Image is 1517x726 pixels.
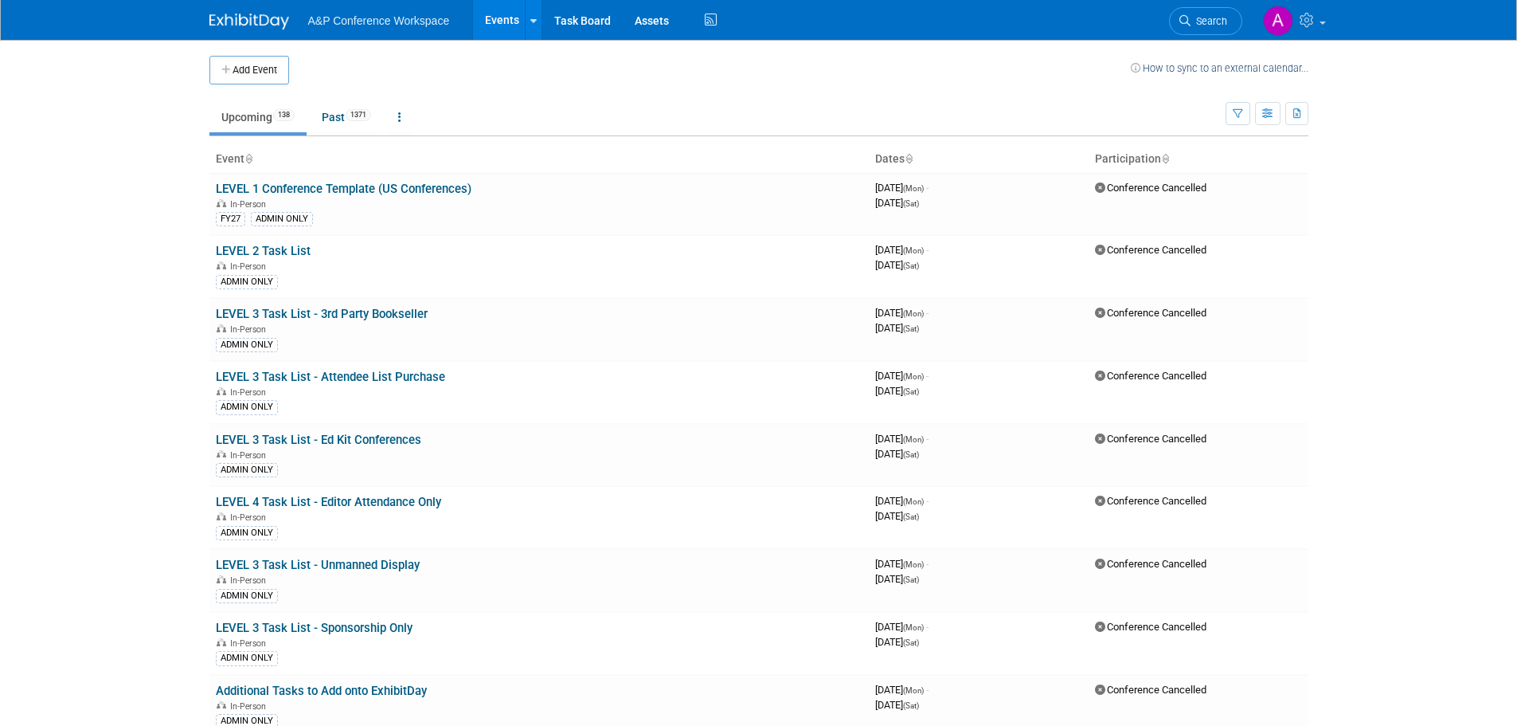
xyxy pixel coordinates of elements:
img: ExhibitDay [209,14,289,29]
span: [DATE] [875,699,919,711]
span: Conference Cancelled [1095,307,1206,319]
span: [DATE] [875,448,919,460]
span: 1371 [346,109,371,121]
span: Conference Cancelled [1095,182,1206,194]
span: [DATE] [875,573,919,585]
button: Add Event [209,56,289,84]
span: In-Person [230,450,271,461]
th: Event [209,146,869,173]
a: LEVEL 1 Conference Template (US Conferences) [216,182,471,196]
span: (Mon) [903,623,924,632]
a: Sort by Participation Type [1161,152,1169,165]
a: Past1371 [310,102,383,132]
span: Conference Cancelled [1095,684,1206,696]
a: LEVEL 4 Task List - Editor Attendance Only [216,495,441,509]
span: Conference Cancelled [1095,495,1206,507]
img: In-Person Event [217,701,226,709]
div: ADMIN ONLY [216,589,278,603]
span: Search [1191,15,1227,27]
th: Dates [869,146,1089,173]
span: - [926,558,929,570]
span: [DATE] [875,307,929,319]
span: In-Person [230,324,271,335]
div: ADMIN ONLY [216,526,278,540]
span: - [926,684,929,696]
span: - [926,182,929,194]
span: (Mon) [903,184,924,193]
a: Sort by Start Date [905,152,913,165]
span: (Sat) [903,199,919,208]
img: In-Person Event [217,261,226,269]
span: In-Person [230,575,271,586]
img: In-Person Event [217,450,226,458]
div: ADMIN ONLY [216,651,278,665]
span: Conference Cancelled [1095,558,1206,570]
span: 138 [273,109,295,121]
div: ADMIN ONLY [216,400,278,414]
span: (Mon) [903,435,924,444]
img: In-Person Event [217,324,226,332]
div: ADMIN ONLY [216,463,278,477]
img: In-Person Event [217,512,226,520]
span: [DATE] [875,182,929,194]
div: ADMIN ONLY [251,212,313,226]
span: [DATE] [875,370,929,382]
span: (Mon) [903,497,924,506]
img: In-Person Event [217,387,226,395]
div: ADMIN ONLY [216,338,278,352]
div: ADMIN ONLY [216,275,278,289]
span: (Sat) [903,387,919,396]
span: In-Person [230,387,271,398]
span: (Mon) [903,560,924,569]
a: Search [1169,7,1242,35]
a: Sort by Event Name [244,152,252,165]
a: LEVEL 3 Task List - Unmanned Display [216,558,420,572]
a: LEVEL 2 Task List [216,244,311,258]
span: [DATE] [875,385,919,397]
span: [DATE] [875,244,929,256]
span: - [926,307,929,319]
span: (Mon) [903,309,924,318]
span: Conference Cancelled [1095,244,1206,256]
th: Participation [1089,146,1308,173]
span: [DATE] [875,197,919,209]
span: [DATE] [875,684,929,696]
span: (Mon) [903,372,924,381]
span: - [926,244,929,256]
img: In-Person Event [217,199,226,207]
span: (Sat) [903,261,919,270]
span: (Mon) [903,246,924,255]
span: - [926,495,929,507]
span: [DATE] [875,433,929,445]
span: Conference Cancelled [1095,433,1206,445]
span: [DATE] [875,510,919,522]
span: (Sat) [903,701,919,710]
div: FY27 [216,212,245,226]
span: (Sat) [903,638,919,647]
span: - [926,370,929,382]
a: Additional Tasks to Add onto ExhibitDay [216,684,427,698]
a: LEVEL 3 Task List - Ed Kit Conferences [216,433,421,447]
a: LEVEL 3 Task List - Attendee List Purchase [216,370,445,384]
span: Conference Cancelled [1095,621,1206,633]
img: Abigail Larkin [1263,6,1293,36]
span: In-Person [230,261,271,272]
span: In-Person [230,199,271,210]
a: LEVEL 3 Task List - Sponsorship Only [216,621,412,635]
span: (Sat) [903,575,919,584]
span: In-Person [230,701,271,712]
span: [DATE] [875,322,919,334]
span: - [926,433,929,445]
a: LEVEL 3 Task List - 3rd Party Bookseller [216,307,428,321]
a: Upcoming138 [209,102,307,132]
span: [DATE] [875,495,929,507]
span: In-Person [230,512,271,523]
span: (Sat) [903,324,919,333]
span: [DATE] [875,259,919,271]
a: How to sync to an external calendar... [1131,62,1308,74]
span: [DATE] [875,621,929,633]
span: (Sat) [903,512,919,521]
span: (Sat) [903,450,919,459]
span: [DATE] [875,558,929,570]
span: A&P Conference Workspace [308,14,450,27]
